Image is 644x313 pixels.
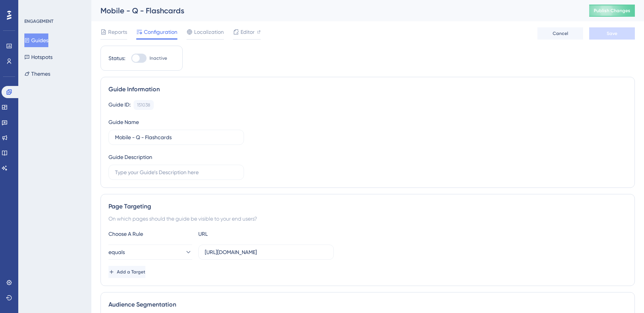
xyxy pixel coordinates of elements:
span: Publish Changes [594,8,630,14]
button: Cancel [537,27,583,40]
input: Type your Guide’s Description here [115,168,238,176]
button: Hotspots [24,50,53,64]
div: Guide Information [108,85,627,94]
button: Save [589,27,635,40]
div: On which pages should the guide be visible to your end users? [108,214,627,223]
div: Audience Segmentation [108,300,627,309]
div: 151038 [137,102,150,108]
span: Save [607,30,617,37]
span: Reports [108,27,127,37]
span: Localization [194,27,224,37]
div: ENGAGEMENT [24,18,53,24]
span: Add a Target [117,269,145,275]
div: Guide ID: [108,100,131,110]
div: URL [198,229,282,238]
div: Guide Description [108,153,152,162]
span: Cancel [553,30,568,37]
div: Guide Name [108,118,139,127]
span: Inactive [150,55,167,61]
button: Themes [24,67,50,81]
span: Configuration [144,27,177,37]
div: Choose A Rule [108,229,192,238]
button: Publish Changes [589,5,635,17]
div: Status: [108,54,125,63]
span: equals [108,248,125,257]
button: equals [108,245,192,260]
span: Editor [241,27,255,37]
button: Guides [24,33,48,47]
div: Page Targeting [108,202,627,211]
div: Mobile - Q - Flashcards [100,5,570,16]
input: yourwebsite.com/path [205,248,327,256]
input: Type your Guide’s Name here [115,133,238,141]
button: Add a Target [108,266,145,278]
